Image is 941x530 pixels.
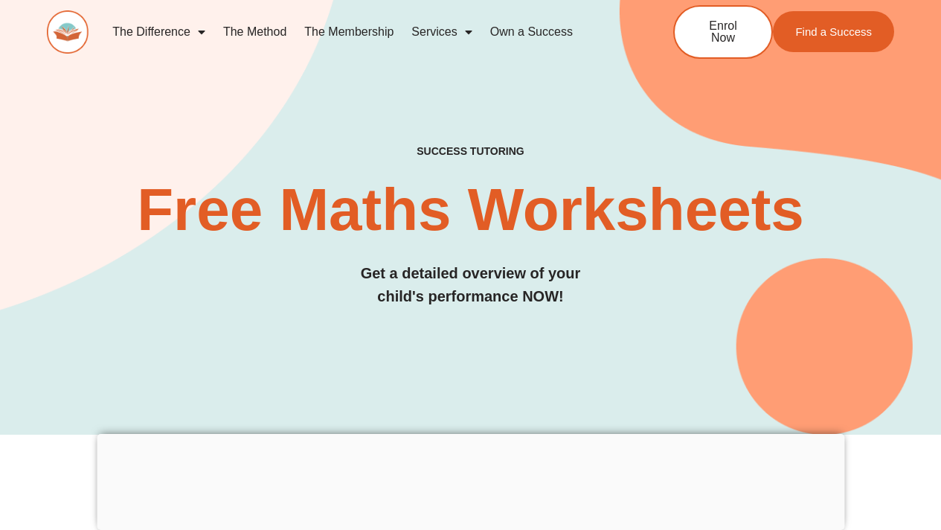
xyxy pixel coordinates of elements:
[47,262,894,308] h3: Get a detailed overview of your child's performance NOW!
[97,434,844,526] iframe: Advertisement
[697,20,749,44] span: Enrol Now
[295,15,402,49] a: The Membership
[103,15,214,49] a: The Difference
[795,26,872,37] span: Find a Success
[214,15,295,49] a: The Method
[673,5,773,59] a: Enrol Now
[402,15,481,49] a: Services
[47,180,894,240] h2: Free Maths Worksheets​
[773,11,894,52] a: Find a Success
[103,15,624,49] nav: Menu
[481,15,582,49] a: Own a Success
[47,145,894,158] h4: SUCCESS TUTORING​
